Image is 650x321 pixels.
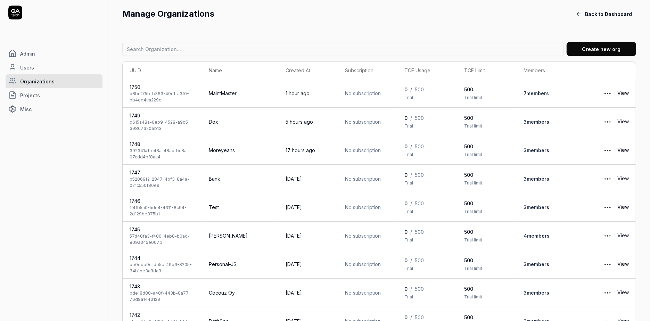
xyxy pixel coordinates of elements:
span: 500 [464,257,510,264]
a: View [617,229,629,243]
div: d8bcf75b-b363-49c1-a3f0-bb4ed4ca229c [130,91,195,103]
div: bde18d80-a40f-443b-8a77-76d9a1443128 [130,290,195,303]
a: 3members [524,147,549,153]
span: s [546,147,549,153]
span: 500 [415,228,424,236]
span: / [411,257,412,264]
td: Cocouz Oy [202,279,278,307]
a: 3members [524,261,549,267]
span: s [546,261,549,267]
time: 1 hour ago [286,90,310,96]
a: View [617,172,629,186]
span: Organizations [20,78,55,85]
span: s [546,204,549,210]
td: Moreyeahs [202,136,278,165]
div: 57d40fa3-f400-4eb8-b0ad-809a345e007b [130,233,195,246]
time: [DATE] [286,290,302,296]
div: 1750 [130,83,195,91]
a: Users [6,60,102,74]
span: 0 [405,314,408,321]
td: MaintMaster [202,79,278,108]
a: Projects [6,88,102,102]
a: 3members [524,290,549,296]
span: No subscription [345,147,390,154]
div: 1742 [130,311,195,319]
span: 0 [405,114,408,122]
span: Trial [405,208,450,215]
time: [DATE] [286,261,302,267]
button: Create new org [567,42,636,56]
div: be0edb9c-de5c-49b6-8205-34b1be3a3da3 [130,262,195,274]
span: s [547,233,550,239]
div: 1746 [130,197,195,205]
span: Trial limit [464,180,510,186]
div: b52069f2-2847-4bf3-8a4a-021c550f86e9 [130,176,195,189]
button: Back to Dashboard [572,7,636,21]
h2: Manage Organizations [122,8,572,20]
input: Search Organization... [122,42,564,56]
td: Bank [202,165,278,193]
span: / [411,200,412,207]
time: [DATE] [286,204,302,210]
span: 500 [415,114,424,122]
span: Trial [405,151,450,158]
span: Trial [405,294,450,300]
div: 1744 [130,254,195,262]
span: 0 [405,143,408,150]
span: Misc [20,106,32,113]
td: Dox [202,108,278,136]
div: 1f41b5a0-5de4-4311-8c94-2d129be375b1 [130,205,195,217]
span: Trial [405,94,450,101]
span: No subscription [345,204,390,211]
span: Back to Dashboard [585,10,632,18]
span: Trial limit [464,294,510,300]
a: Admin [6,47,102,60]
span: 0 [405,171,408,179]
span: Trial [405,180,450,186]
td: [PERSON_NAME] [202,222,278,250]
span: Trial [405,237,450,243]
span: Admin [20,50,35,57]
span: No subscription [345,118,390,125]
span: Users [20,64,34,71]
span: 0 [405,257,408,264]
span: No subscription [345,261,390,268]
a: View [617,115,629,129]
a: Organizations [6,74,102,88]
span: 0 [405,285,408,293]
span: 500 [415,314,424,321]
td: Personal-JS [202,250,278,279]
span: Trial limit [464,265,510,272]
th: Created At [279,62,338,79]
span: Trial limit [464,151,510,158]
span: 500 [415,200,424,207]
span: 500 [464,200,510,207]
a: View [617,87,629,100]
div: 1743 [130,283,195,290]
time: [DATE] [286,233,302,239]
span: No subscription [345,175,390,182]
span: 0 [405,228,408,236]
span: / [411,114,412,122]
span: Trial limit [464,94,510,101]
a: Misc [6,102,102,116]
span: Projects [20,92,40,99]
span: 500 [464,143,510,150]
span: 500 [415,143,424,150]
a: 3members [524,119,549,125]
span: 0 [405,86,408,93]
th: UUID [123,62,202,79]
span: / [411,285,412,293]
span: 500 [415,257,424,264]
span: s [546,90,549,96]
span: Trial [405,123,450,129]
time: [DATE] [286,176,302,182]
div: 1749 [130,112,195,119]
a: View [617,286,629,300]
span: / [411,86,412,93]
time: 17 hours ago [286,147,315,153]
span: 500 [464,171,510,179]
span: / [411,171,412,179]
span: 500 [464,314,510,321]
